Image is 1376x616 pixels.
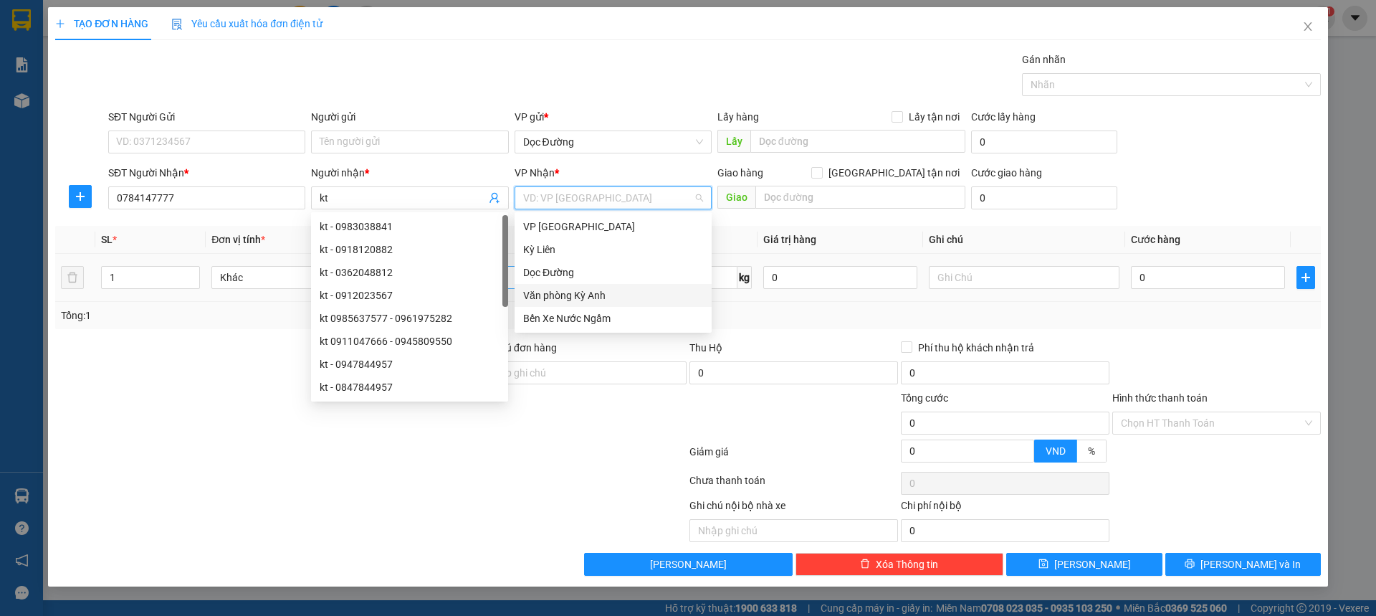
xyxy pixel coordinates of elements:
div: kt - 0983038841 [311,215,508,238]
span: kg [737,266,752,289]
input: Dọc đường [755,186,965,209]
span: delete [860,559,870,570]
button: plus [1296,266,1315,289]
span: Lấy hàng [717,111,759,123]
span: plus [70,191,91,202]
div: VP Mỹ Đình [515,215,712,238]
img: icon [171,19,183,30]
label: Gán nhãn [1022,54,1066,65]
span: Phí thu hộ khách nhận trả [912,340,1040,356]
div: kt - 0947844957 [320,356,500,372]
span: Đơn vị tính [211,234,265,245]
div: Kỳ Liên [515,238,712,261]
div: Văn phòng Kỳ Anh [515,284,712,307]
div: Văn phòng Kỳ Anh [523,288,703,303]
span: Giao [717,186,755,209]
div: Chưa thanh toán [688,473,899,498]
div: VP [GEOGRAPHIC_DATA] [523,219,703,234]
label: Cước lấy hàng [971,111,1036,123]
button: save[PERSON_NAME] [1006,553,1162,576]
div: Chi phí nội bộ [901,498,1109,519]
div: kt - 0918120882 [320,242,500,257]
span: Lấy tận nơi [903,109,965,125]
div: kt - 0362048812 [311,261,508,284]
span: user-add [489,192,500,204]
span: close [1302,21,1314,32]
div: Bến Xe Nước Ngầm [523,311,703,326]
span: Xóa Thông tin [876,556,938,572]
span: Thu Hộ [689,342,722,354]
span: plus [55,19,65,29]
button: plus [69,185,92,208]
span: Cước hàng [1131,234,1180,245]
input: VD: Bàn, Ghế [414,266,604,289]
span: save [1038,559,1048,570]
div: kt - 0912023567 [311,284,508,307]
div: kt - 0362048812 [320,265,500,280]
div: kt 0911047666 - 0945809550 [320,333,500,349]
span: Dọc Đường [523,131,703,153]
div: kt 0985637577 - 0961975282 [320,311,500,326]
div: kt - 0947844957 [311,353,508,376]
span: VP Nhận [515,167,555,179]
div: Giảm giá [688,444,899,469]
span: plus [1297,272,1314,283]
span: TẠO ĐƠN HÀNG [55,18,148,29]
div: Dọc Đường [523,265,703,280]
div: Kỳ Liên [523,242,703,257]
span: VND [1046,445,1066,457]
span: % [1088,445,1095,457]
label: Ghi chú đơn hàng [478,342,557,354]
div: SĐT Người Gửi [108,109,305,125]
div: kt - 0847844957 [320,379,500,395]
div: Ghi chú nội bộ nhà xe [689,498,898,519]
span: [GEOGRAPHIC_DATA] tận nơi [823,165,965,181]
div: Dọc Đường [515,261,712,284]
div: VP gửi [515,109,712,125]
input: Ghi chú đơn hàng [478,361,687,384]
button: printer[PERSON_NAME] và In [1165,553,1321,576]
input: Ghi Chú [929,266,1119,289]
label: Hình thức thanh toán [1112,392,1208,404]
span: [PERSON_NAME] và In [1200,556,1301,572]
span: Lấy [717,130,750,153]
div: Người nhận [311,165,508,181]
button: [PERSON_NAME] [584,553,793,576]
span: SL [101,234,113,245]
div: kt 0911047666 - 0945809550 [311,330,508,353]
div: kt - 0912023567 [320,288,500,303]
label: Cước giao hàng [971,167,1042,179]
input: 0 [763,266,917,289]
input: Nhập ghi chú [689,519,898,542]
div: SĐT Người Nhận [108,165,305,181]
input: Cước giao hàng [971,186,1117,209]
div: Bến Xe Nước Ngầm [515,307,712,330]
div: Người gửi [311,109,508,125]
div: kt - 0983038841 [320,219,500,234]
button: delete [61,266,84,289]
span: Giao hàng [717,167,763,179]
input: Cước lấy hàng [971,131,1117,153]
div: Tổng: 1 [61,308,531,323]
button: Close [1288,7,1328,47]
span: Tổng cước [901,392,948,404]
button: deleteXóa Thông tin [795,553,1004,576]
input: Dọc đường [750,130,965,153]
span: Khác [220,267,393,288]
span: Yêu cầu xuất hóa đơn điện tử [171,18,322,29]
span: printer [1185,559,1195,570]
div: kt - 0918120882 [311,238,508,261]
th: Ghi chú [923,226,1125,254]
span: [PERSON_NAME] [1054,556,1131,572]
span: Giá trị hàng [763,234,816,245]
div: kt - 0847844957 [311,376,508,399]
div: kt 0985637577 - 0961975282 [311,307,508,330]
span: [PERSON_NAME] [650,556,727,572]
